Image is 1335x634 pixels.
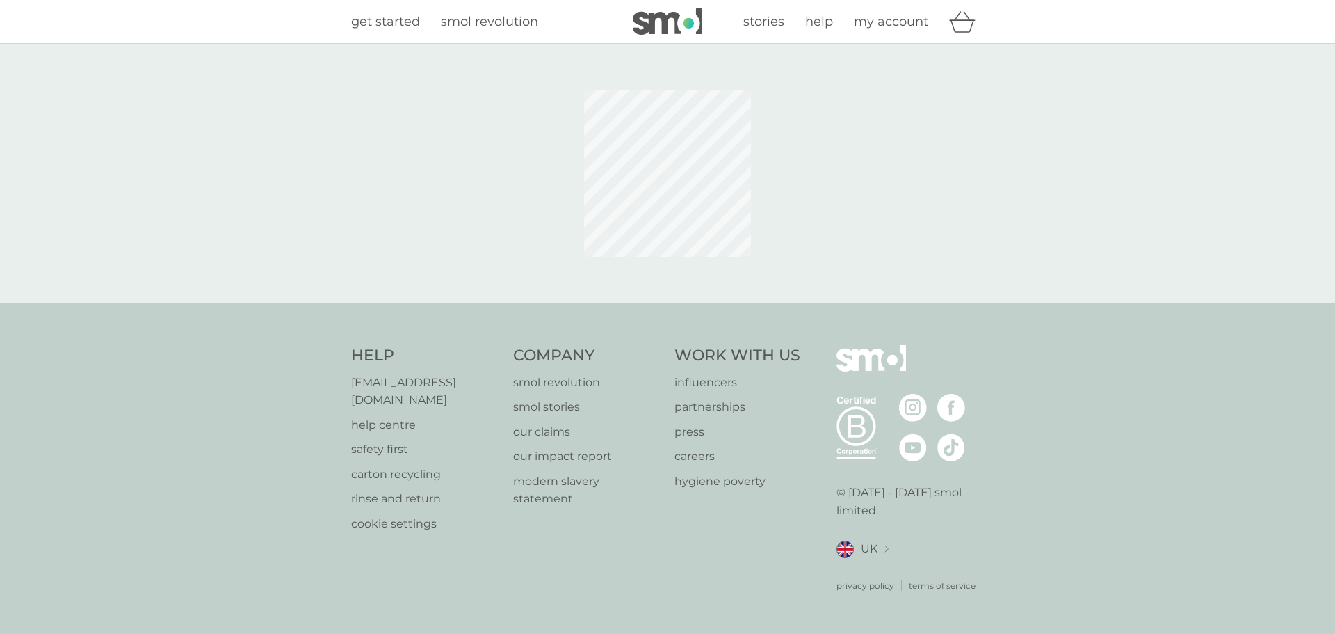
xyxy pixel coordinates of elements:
[937,394,965,422] img: visit the smol Facebook page
[805,12,833,32] a: help
[351,490,499,508] a: rinse and return
[899,434,927,461] img: visit the smol Youtube page
[743,14,784,29] span: stories
[351,374,499,409] a: [EMAIL_ADDRESS][DOMAIN_NAME]
[884,546,889,553] img: select a new location
[674,423,800,441] a: press
[513,447,661,466] a: our impact report
[351,441,499,459] a: safety first
[674,447,800,466] a: careers
[351,12,420,32] a: get started
[899,394,927,422] img: visit the smol Instagram page
[836,345,906,393] img: smol
[513,423,661,441] a: our claims
[513,345,661,367] h4: Company
[674,398,800,416] a: partnerships
[674,345,800,367] h4: Work With Us
[441,14,538,29] span: smol revolution
[861,540,877,558] span: UK
[633,8,702,35] img: smol
[674,473,800,491] a: hygiene poverty
[805,14,833,29] span: help
[351,466,499,484] a: carton recycling
[909,579,976,592] a: terms of service
[513,473,661,508] a: modern slavery statement
[351,345,499,367] h4: Help
[949,8,984,35] div: basket
[854,12,928,32] a: my account
[441,12,538,32] a: smol revolution
[836,484,985,519] p: © [DATE] - [DATE] smol limited
[854,14,928,29] span: my account
[674,374,800,392] a: influencers
[836,579,894,592] a: privacy policy
[937,434,965,461] img: visit the smol Tiktok page
[836,541,854,558] img: UK flag
[351,515,499,533] a: cookie settings
[351,416,499,434] a: help centre
[513,374,661,392] a: smol revolution
[743,12,784,32] a: stories
[351,14,420,29] span: get started
[513,398,661,416] a: smol stories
